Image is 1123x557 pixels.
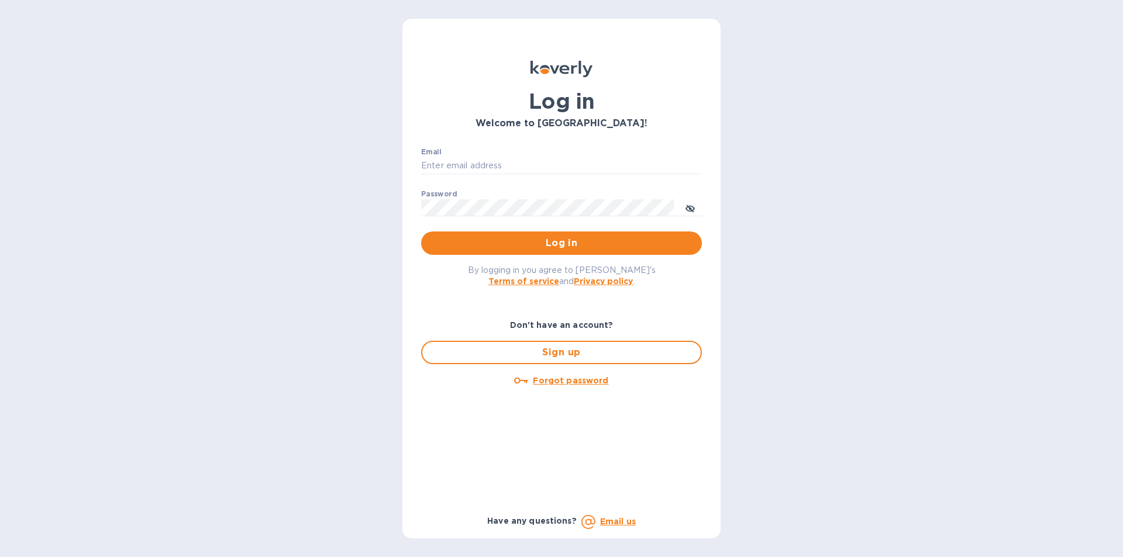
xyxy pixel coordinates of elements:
[574,276,633,286] a: Privacy policy
[430,236,693,250] span: Log in
[421,148,442,155] label: Email
[600,517,636,526] a: Email us
[421,89,702,113] h1: Log in
[421,157,702,175] input: Enter email address
[488,276,559,286] a: Terms of service
[421,231,702,255] button: Log in
[468,265,656,286] span: By logging in you agree to [PERSON_NAME]'s and .
[531,61,592,77] img: Koverly
[432,345,691,359] span: Sign up
[533,376,608,385] u: Forgot password
[421,341,702,364] button: Sign up
[510,320,614,330] b: Don't have an account?
[421,191,457,198] label: Password
[487,516,577,525] b: Have any questions?
[421,118,702,129] h3: Welcome to [GEOGRAPHIC_DATA]!
[678,196,702,219] button: toggle password visibility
